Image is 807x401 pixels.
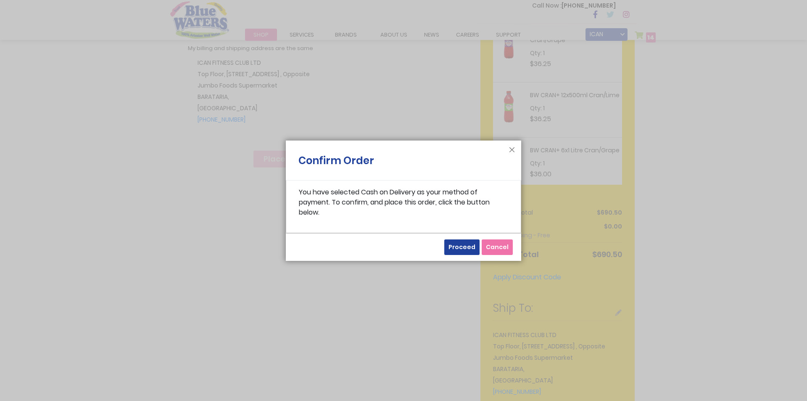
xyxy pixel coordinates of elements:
button: Proceed [444,239,480,255]
span: Proceed [448,243,475,251]
p: You have selected Cash on Delivery as your method of payment. To confirm, and place this order, c... [299,187,508,218]
button: Cancel [482,239,513,255]
span: Cancel [486,243,509,251]
h1: Confirm Order [298,153,374,173]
